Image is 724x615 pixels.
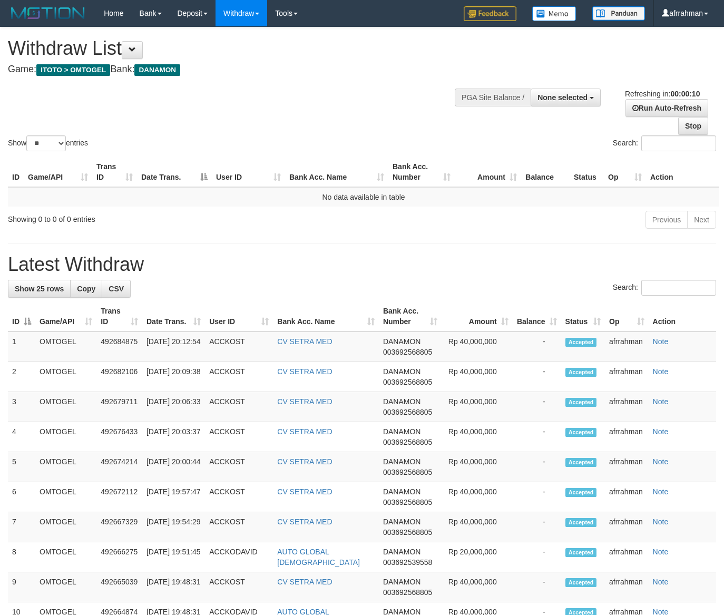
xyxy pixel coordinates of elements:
[35,331,96,362] td: OMTOGEL
[670,90,700,98] strong: 00:00:10
[205,301,273,331] th: User ID: activate to sort column ascending
[513,542,561,572] td: -
[442,512,512,542] td: Rp 40,000,000
[565,398,597,407] span: Accepted
[565,338,597,347] span: Accepted
[96,482,142,512] td: 492672112
[92,157,137,187] th: Trans ID: activate to sort column ascending
[605,331,649,362] td: afrrahman
[277,427,332,436] a: CV SETRA MED
[142,512,205,542] td: [DATE] 19:54:29
[383,378,432,386] span: Copy 003692568805 to clipboard
[8,392,35,422] td: 3
[77,285,95,293] span: Copy
[383,548,421,556] span: DANAMON
[383,528,432,536] span: Copy 003692568805 to clipboard
[205,482,273,512] td: ACCKOST
[625,90,700,98] span: Refreshing in:
[383,348,432,356] span: Copy 003692568805 to clipboard
[604,157,646,187] th: Op: activate to sort column ascending
[513,301,561,331] th: Balance: activate to sort column ascending
[277,337,332,346] a: CV SETRA MED
[8,64,472,75] h4: Game: Bank:
[8,482,35,512] td: 6
[35,362,96,392] td: OMTOGEL
[605,422,649,452] td: afrrahman
[36,64,110,76] span: ITOTO > OMTOGEL
[383,408,432,416] span: Copy 003692568805 to clipboard
[285,157,388,187] th: Bank Acc. Name: activate to sort column ascending
[142,422,205,452] td: [DATE] 20:03:37
[8,280,71,298] a: Show 25 rows
[35,542,96,572] td: OMTOGEL
[35,392,96,422] td: OMTOGEL
[653,518,669,526] a: Note
[8,512,35,542] td: 7
[565,518,597,527] span: Accepted
[8,301,35,331] th: ID: activate to sort column descending
[383,397,421,406] span: DANAMON
[142,301,205,331] th: Date Trans.: activate to sort column ascending
[687,211,716,229] a: Next
[605,512,649,542] td: afrrahman
[570,157,604,187] th: Status
[565,488,597,497] span: Accepted
[383,487,421,496] span: DANAMON
[96,301,142,331] th: Trans ID: activate to sort column ascending
[8,5,88,21] img: MOTION_logo.png
[96,362,142,392] td: 492682106
[565,428,597,437] span: Accepted
[383,558,432,567] span: Copy 003692539558 to clipboard
[605,572,649,602] td: afrrahman
[134,64,180,76] span: DANAMON
[96,452,142,482] td: 492674214
[70,280,102,298] a: Copy
[277,518,332,526] a: CV SETRA MED
[205,542,273,572] td: ACCKODAVID
[383,367,421,376] span: DANAMON
[605,482,649,512] td: afrrahman
[513,392,561,422] td: -
[464,6,516,21] img: Feedback.jpg
[96,512,142,542] td: 492667329
[8,187,719,207] td: No data available in table
[8,38,472,59] h1: Withdraw List
[513,482,561,512] td: -
[442,392,512,422] td: Rp 40,000,000
[442,572,512,602] td: Rp 40,000,000
[8,157,24,187] th: ID
[678,117,708,135] a: Stop
[565,578,597,587] span: Accepted
[442,452,512,482] td: Rp 40,000,000
[212,157,285,187] th: User ID: activate to sort column ascending
[592,6,645,21] img: panduan.png
[561,301,605,331] th: Status: activate to sort column ascending
[205,362,273,392] td: ACCKOST
[641,280,716,296] input: Search:
[8,572,35,602] td: 9
[26,135,66,151] select: Showentries
[142,331,205,362] td: [DATE] 20:12:54
[653,367,669,376] a: Note
[531,89,601,106] button: None selected
[455,89,531,106] div: PGA Site Balance /
[455,157,521,187] th: Amount: activate to sort column ascending
[383,337,421,346] span: DANAMON
[442,422,512,452] td: Rp 40,000,000
[96,331,142,362] td: 492684875
[442,301,512,331] th: Amount: activate to sort column ascending
[653,487,669,496] a: Note
[142,572,205,602] td: [DATE] 19:48:31
[137,157,212,187] th: Date Trans.: activate to sort column descending
[646,157,719,187] th: Action
[277,578,332,586] a: CV SETRA MED
[96,422,142,452] td: 492676433
[383,427,421,436] span: DANAMON
[513,331,561,362] td: -
[653,457,669,466] a: Note
[142,542,205,572] td: [DATE] 19:51:45
[96,572,142,602] td: 492665039
[205,392,273,422] td: ACCKOST
[35,452,96,482] td: OMTOGEL
[653,548,669,556] a: Note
